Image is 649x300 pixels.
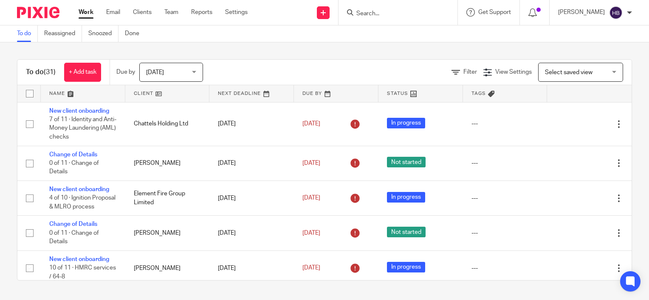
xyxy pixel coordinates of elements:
div: --- [471,159,539,167]
td: [PERSON_NAME] [125,250,210,285]
span: [DATE] [302,160,320,166]
img: Pixie [17,7,59,18]
a: New client onboarding [49,108,109,114]
a: Work [79,8,93,17]
h1: To do [26,68,56,77]
span: Select saved view [545,69,593,75]
div: --- [471,119,539,128]
td: Chattels Holding Ltd [125,102,210,146]
td: [PERSON_NAME] [125,216,210,250]
input: Search [356,10,432,18]
span: Not started [387,227,426,237]
a: Reassigned [44,25,82,42]
span: Get Support [478,9,511,15]
span: In progress [387,262,425,272]
span: In progress [387,192,425,203]
span: [DATE] [302,265,320,271]
p: [PERSON_NAME] [558,8,605,17]
a: + Add task [64,63,101,82]
a: Reports [191,8,212,17]
a: New client onboarding [49,256,109,262]
td: Element Fire Group Limited [125,181,210,216]
div: --- [471,229,539,237]
td: [DATE] [209,181,294,216]
span: In progress [387,118,425,128]
span: [DATE] [302,195,320,201]
span: Filter [463,69,477,75]
img: svg%3E [609,6,623,19]
a: Change of Details [49,221,97,227]
span: 4 of 10 · Ignition Proposal & MLRO process [49,195,116,210]
td: [DATE] [209,250,294,285]
span: (31) [44,69,56,75]
p: Due by [116,68,135,76]
td: [DATE] [209,102,294,146]
span: View Settings [495,69,532,75]
div: --- [471,264,539,272]
a: Team [164,8,178,17]
span: 10 of 11 · HMRC services / 64-8 [49,265,116,280]
a: Settings [225,8,248,17]
div: --- [471,194,539,203]
a: Snoozed [88,25,119,42]
td: [DATE] [209,146,294,181]
a: New client onboarding [49,186,109,192]
span: 0 of 11 · Change of Details [49,160,99,175]
a: To do [17,25,38,42]
td: [DATE] [209,216,294,250]
a: Change of Details [49,152,97,158]
span: 7 of 11 · Identity and Anti-Money Laundering (AML) checks [49,117,116,140]
a: Email [106,8,120,17]
td: [PERSON_NAME] [125,146,210,181]
span: Not started [387,157,426,167]
span: [DATE] [302,121,320,127]
a: Done [125,25,146,42]
span: [DATE] [302,230,320,236]
span: Tags [471,91,486,96]
a: Clients [133,8,152,17]
span: [DATE] [146,69,164,75]
span: 0 of 11 · Change of Details [49,230,99,245]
